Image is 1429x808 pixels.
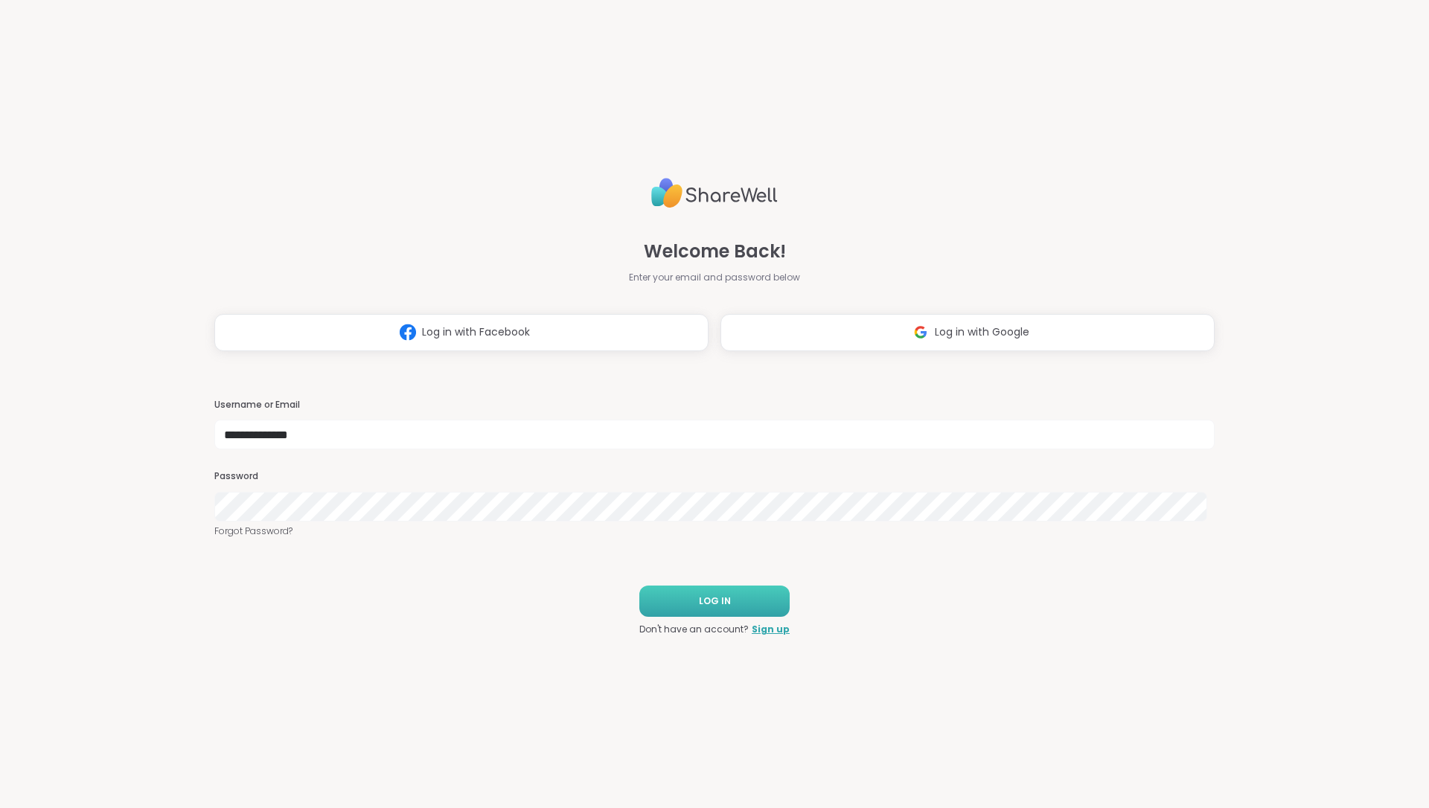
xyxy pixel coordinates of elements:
button: LOG IN [639,586,790,617]
a: Sign up [752,623,790,636]
h3: Username or Email [214,399,1215,411]
button: Log in with Facebook [214,314,709,351]
span: Log in with Facebook [422,324,530,340]
span: Log in with Google [935,324,1029,340]
h3: Password [214,470,1215,483]
a: Forgot Password? [214,525,1215,538]
span: Enter your email and password below [629,271,800,284]
img: ShareWell Logomark [394,318,422,346]
span: Don't have an account? [639,623,749,636]
img: ShareWell Logo [651,172,778,214]
span: LOG IN [699,594,731,608]
button: Log in with Google [720,314,1215,351]
span: Welcome Back! [644,238,786,265]
img: ShareWell Logomark [907,318,935,346]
